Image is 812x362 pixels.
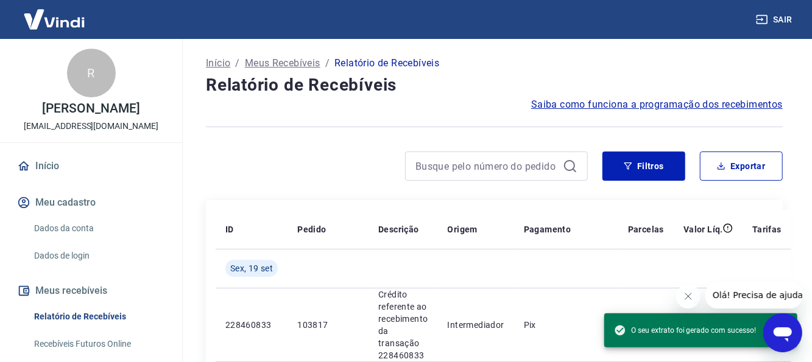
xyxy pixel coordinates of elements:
a: Início [15,153,168,179]
a: Recebíveis Futuros Online [29,332,168,357]
input: Busque pelo número do pedido [415,157,558,175]
p: 103817 [297,319,359,331]
iframe: Fechar mensagem [676,284,701,308]
p: Parcelas [628,223,664,235]
p: Pedido [297,223,326,235]
span: Sex, 19 set [230,262,273,274]
img: Vindi [15,1,94,38]
button: Meu cadastro [15,189,168,216]
p: Relatório de Recebíveis [334,56,439,71]
button: Filtros [602,151,685,181]
p: Pix [524,319,609,331]
p: Crédito referente ao recebimento da transação 228460833 [378,288,428,361]
iframe: Mensagem da empresa [705,282,802,308]
p: 228460833 [225,319,278,331]
a: Saiba como funciona a programação dos recebimentos [531,97,783,112]
h4: Relatório de Recebíveis [206,73,783,97]
p: [PERSON_NAME] [42,102,139,115]
p: Valor Líq. [683,223,723,235]
p: Pagamento [524,223,571,235]
a: Meus Recebíveis [245,56,320,71]
a: Início [206,56,230,71]
p: [EMAIL_ADDRESS][DOMAIN_NAME] [24,120,158,133]
p: / [325,56,330,71]
span: O seu extrato foi gerado com sucesso! [614,324,756,336]
iframe: Botão para abrir a janela de mensagens [763,313,802,352]
p: Intermediador [448,319,504,331]
a: Dados da conta [29,216,168,241]
span: Olá! Precisa de ajuda? [7,9,102,18]
p: Origem [448,223,478,235]
button: Meus recebíveis [15,277,168,304]
p: ID [225,223,234,235]
button: Exportar [700,151,783,181]
p: / [235,56,239,71]
a: Dados de login [29,243,168,268]
button: Sair [754,9,797,31]
p: Tarifas [752,223,782,235]
div: R [67,49,116,97]
p: Descrição [378,223,419,235]
a: Relatório de Recebíveis [29,304,168,329]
